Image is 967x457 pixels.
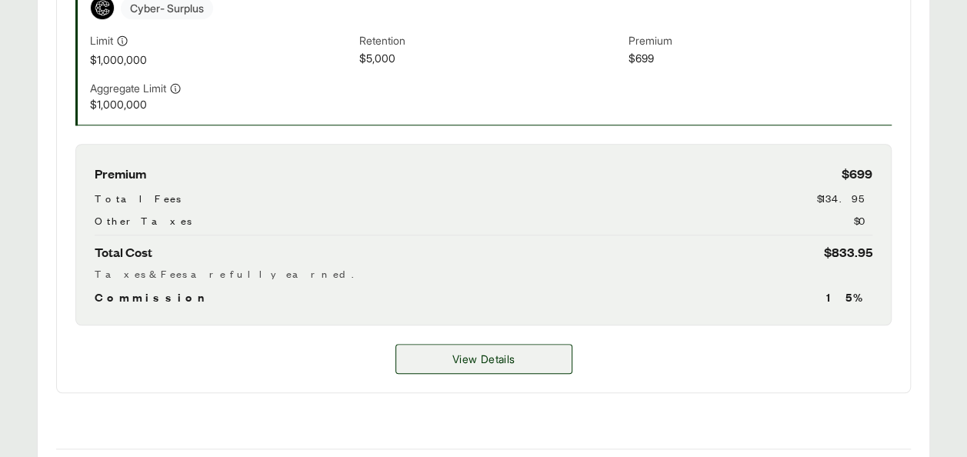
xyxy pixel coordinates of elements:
[95,212,192,228] span: Other Taxes
[90,32,113,48] span: Limit
[826,288,872,306] span: 15 %
[95,265,872,282] div: Taxes & Fees are fully earned.
[359,50,622,68] span: $5,000
[95,163,146,184] span: Premium
[359,32,622,50] span: Retention
[452,351,515,367] span: View Details
[629,32,892,50] span: Premium
[395,344,572,374] button: View Details
[629,50,892,68] span: $699
[95,242,152,262] span: Total Cost
[95,288,212,306] span: Commission
[90,80,166,96] span: Aggregate Limit
[90,96,353,112] span: $1,000,000
[842,163,872,184] span: $699
[95,190,181,206] span: Total Fees
[90,52,353,68] span: $1,000,000
[395,344,572,374] a: Coalition Cyber details
[854,212,872,228] span: $0
[824,242,872,262] span: $833.95
[817,190,872,206] span: $134.95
